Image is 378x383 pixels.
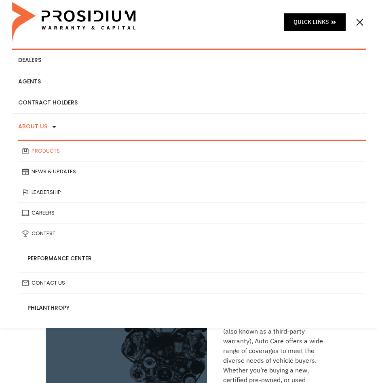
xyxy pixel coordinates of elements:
[12,71,366,92] a: Agents
[18,162,366,182] a: News & Updates
[18,182,366,202] a: Leadership
[18,244,366,272] a: Performance Center
[18,203,366,223] a: Careers
[18,141,366,161] a: Products
[18,294,366,322] a: Philanthropy
[284,13,346,31] a: Quick Links
[12,114,366,140] a: About Us
[18,140,366,322] ul: About Us
[12,92,366,113] a: Contract Holders
[12,50,366,71] a: Dealers
[18,273,366,293] a: Contact Us
[18,223,366,244] a: Contest
[294,17,329,27] span: Quick Links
